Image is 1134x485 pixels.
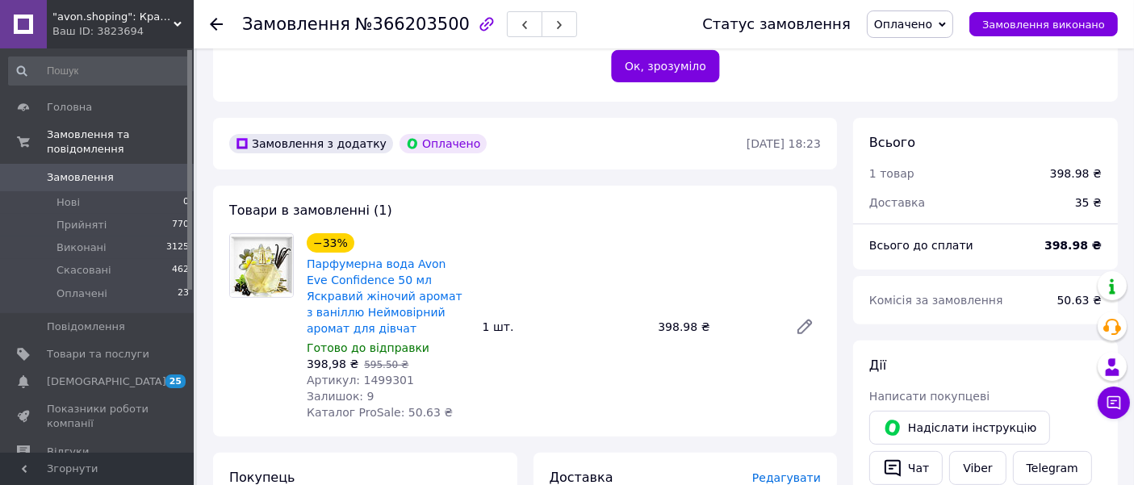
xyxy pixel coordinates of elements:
[47,347,149,362] span: Товари та послуги
[307,233,354,253] div: −33%
[47,374,166,389] span: [DEMOGRAPHIC_DATA]
[1057,294,1102,307] span: 50.63 ₴
[651,316,782,338] div: 398.98 ₴
[183,195,189,210] span: 0
[229,470,295,485] span: Покупець
[165,374,186,388] span: 25
[1098,387,1130,419] button: Чат з покупцем
[307,374,414,387] span: Артикул: 1499301
[56,240,107,255] span: Виконані
[949,451,1006,485] a: Viber
[242,15,350,34] span: Замовлення
[1044,239,1102,252] b: 398.98 ₴
[307,341,429,354] span: Готово до відправки
[400,134,487,153] div: Оплачено
[869,357,886,373] span: Дії
[982,19,1105,31] span: Замовлення виконано
[47,445,89,459] span: Відгуки
[47,128,194,157] span: Замовлення та повідомлення
[611,50,720,82] button: Ок, зрозуміло
[752,471,821,484] span: Редагувати
[789,311,821,343] a: Редагувати
[869,135,915,150] span: Всього
[56,286,107,301] span: Оплачені
[172,218,189,232] span: 770
[702,16,851,32] div: Статус замовлення
[166,240,189,255] span: 3125
[56,218,107,232] span: Прийняті
[364,359,408,370] span: 595.50 ₴
[1013,451,1092,485] a: Telegram
[47,170,114,185] span: Замовлення
[230,234,293,297] img: Парфумерна вода Avon Eve Confidence 50 мл Яскравий жіночий аромат з ваніллю Неймовірний аромат дл...
[47,320,125,334] span: Повідомлення
[307,390,375,403] span: Залишок: 9
[1050,165,1102,182] div: 398.98 ₴
[869,167,914,180] span: 1 товар
[307,257,462,335] a: Парфумерна вода Avon Eve Confidence 50 мл Яскравий жіночий аромат з ваніллю Неймовірний аромат дл...
[8,56,190,86] input: Пошук
[869,390,990,403] span: Написати покупцеві
[178,286,189,301] span: 23
[550,470,613,485] span: Доставка
[1065,185,1111,220] div: 35 ₴
[476,316,652,338] div: 1 шт.
[307,357,358,370] span: 398,98 ₴
[210,16,223,32] div: Повернутися назад
[869,196,925,209] span: Доставка
[747,137,821,150] time: [DATE] 18:23
[869,411,1050,445] button: Надіслати інструкцію
[307,406,453,419] span: Каталог ProSale: 50.63 ₴
[229,134,393,153] div: Замовлення з додатку
[869,294,1003,307] span: Комісія за замовлення
[869,451,943,485] button: Чат
[355,15,470,34] span: №366203500
[869,239,973,252] span: Всього до сплати
[52,10,174,24] span: "avon.shoping": Краса, що доступна кожному!
[56,263,111,278] span: Скасовані
[874,18,932,31] span: Оплачено
[172,263,189,278] span: 462
[229,203,392,218] span: Товари в замовленні (1)
[47,402,149,431] span: Показники роботи компанії
[47,100,92,115] span: Головна
[969,12,1118,36] button: Замовлення виконано
[56,195,80,210] span: Нові
[52,24,194,39] div: Ваш ID: 3823694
